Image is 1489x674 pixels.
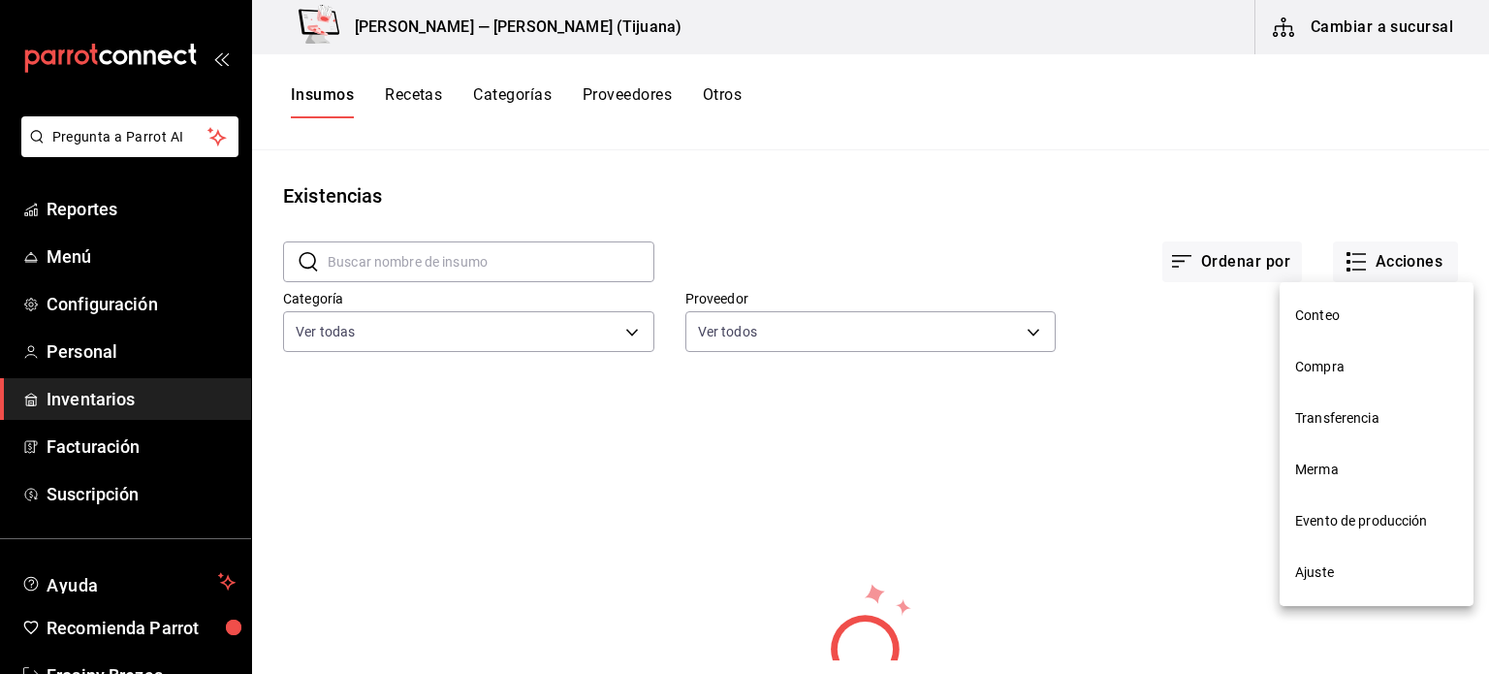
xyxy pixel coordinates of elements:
span: Evento de producción [1295,511,1458,531]
span: Ajuste [1295,562,1458,583]
span: Transferencia [1295,408,1458,429]
span: Merma [1295,460,1458,480]
span: Compra [1295,357,1458,377]
span: Conteo [1295,305,1458,326]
